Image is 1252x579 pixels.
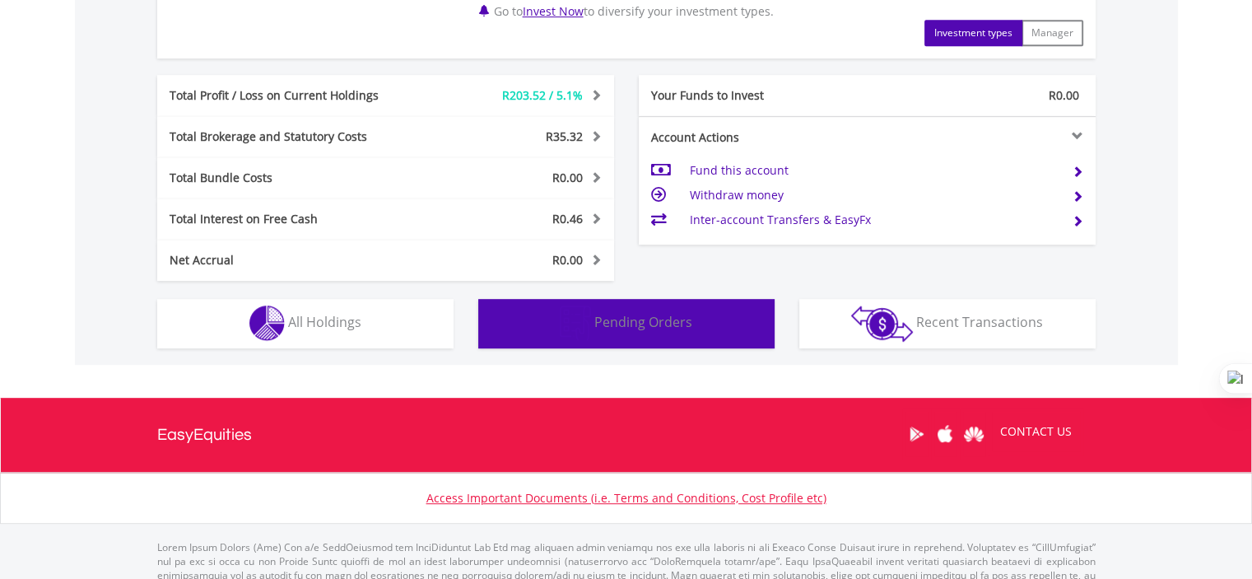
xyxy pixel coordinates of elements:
td: Inter-account Transfers & EasyFx [689,208,1059,232]
a: Huawei [960,409,989,460]
img: holdings-wht.png [249,306,285,341]
a: CONTACT US [989,409,1083,455]
div: Total Profit / Loss on Current Holdings [157,87,424,104]
div: Account Actions [639,129,868,146]
div: Net Accrual [157,252,424,268]
span: R0.00 [1049,87,1079,103]
div: Your Funds to Invest [639,87,868,104]
button: All Holdings [157,299,454,348]
span: Pending Orders [594,313,692,331]
td: Fund this account [689,158,1059,183]
span: R0.00 [552,252,583,268]
span: R35.32 [546,128,583,144]
button: Manager [1022,20,1083,46]
span: R0.00 [552,170,583,185]
button: Investment types [924,20,1022,46]
div: Total Interest on Free Cash [157,211,424,227]
a: EasyEquities [157,398,252,472]
span: All Holdings [288,313,361,331]
button: Pending Orders [478,299,775,348]
a: Access Important Documents (i.e. Terms and Conditions, Cost Profile etc) [426,490,826,506]
img: pending_instructions-wht.png [560,306,591,341]
img: transactions-zar-wht.png [851,306,913,342]
button: Recent Transactions [799,299,1096,348]
div: Total Brokerage and Statutory Costs [157,128,424,145]
span: R0.46 [552,211,583,226]
span: Recent Transactions [916,313,1043,331]
a: Invest Now [523,3,584,19]
span: R203.52 / 5.1% [502,87,583,103]
a: Apple [931,409,960,460]
div: Total Bundle Costs [157,170,424,186]
td: Withdraw money [689,183,1059,208]
a: Google Play [902,409,931,460]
